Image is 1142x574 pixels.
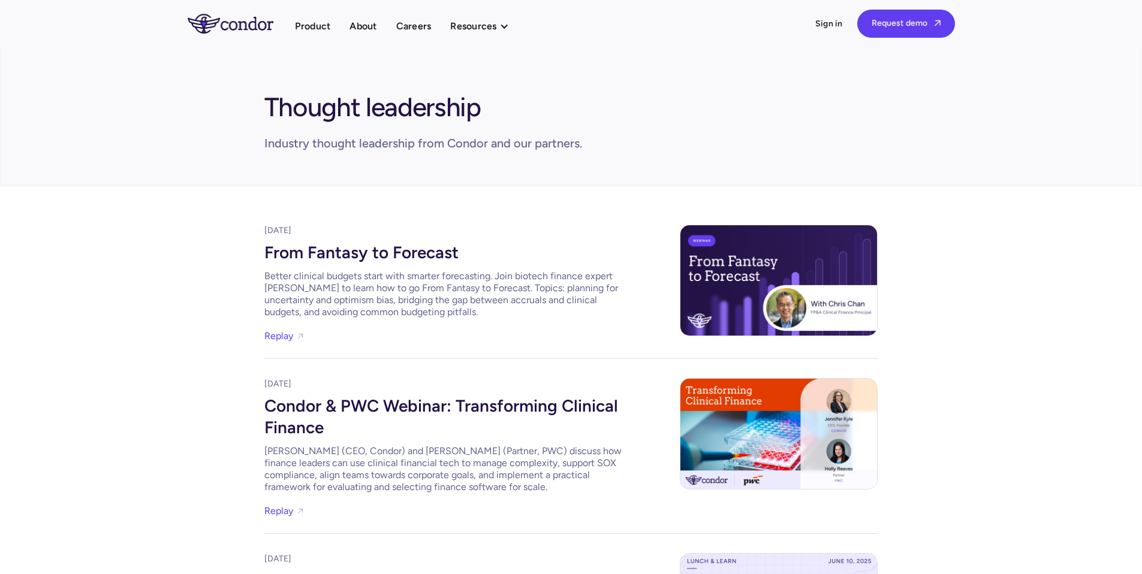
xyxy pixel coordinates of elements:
[264,390,624,493] a: Condor & PWC Webinar: Transforming Clinical Finance[PERSON_NAME] (CEO, Condor) and [PERSON_NAME] ...
[264,225,624,237] div: [DATE]
[264,503,293,519] a: Replay
[188,14,295,33] a: home
[815,18,843,30] a: Sign in
[295,18,331,34] a: Product
[349,18,376,34] a: About
[264,390,624,440] div: Condor & PWC Webinar: Transforming Clinical Finance
[264,270,624,318] div: Better clinical budgets start with smarter forecasting. Join biotech finance expert [PERSON_NAME]...
[935,19,941,27] span: 
[396,18,432,34] a: Careers
[264,328,293,344] a: Replay
[264,135,582,152] div: Industry thought leadership from Condor and our partners.
[264,237,624,318] a: From Fantasy to ForecastBetter clinical budgets start with smarter forecasting. Join biotech fina...
[264,86,481,124] h1: Thought leadership
[264,237,624,265] div: From Fantasy to Forecast
[450,18,496,34] div: Resources
[264,378,624,390] div: [DATE]
[264,445,624,493] div: [PERSON_NAME] (CEO, Condor) and [PERSON_NAME] (Partner, PWC) discuss how finance leaders can use ...
[857,10,955,38] a: Request demo
[264,553,624,565] div: [DATE]
[450,18,520,34] div: Resources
